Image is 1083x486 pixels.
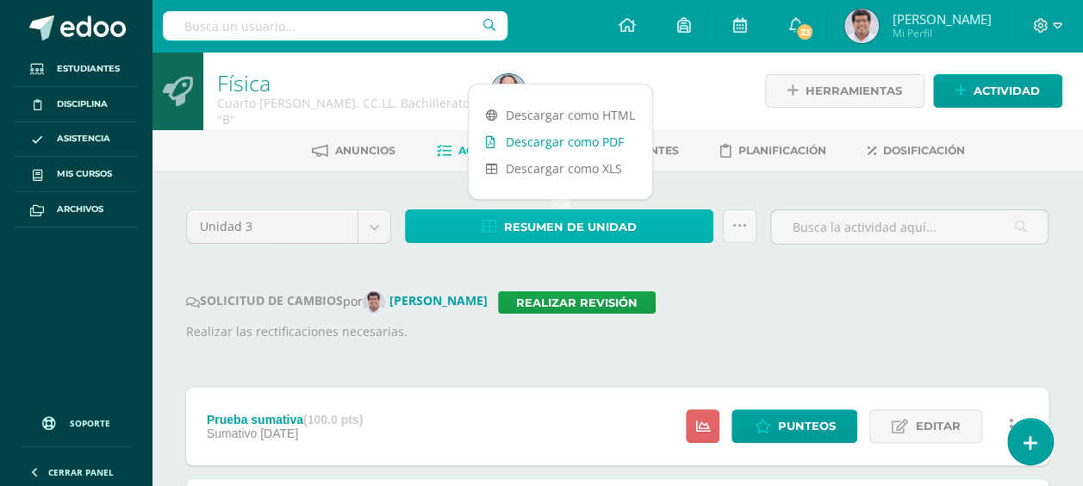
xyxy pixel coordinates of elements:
a: Descargar como XLS [469,155,652,182]
a: Física [217,68,271,97]
input: Busca la actividad aquí... [771,210,1048,244]
div: Prueba sumativa [207,413,363,427]
span: Asistencia [57,132,110,146]
span: Mis cursos [57,167,112,181]
span: Actividades [458,144,534,157]
img: 704bf62b5f4888b8706c21623bdacf21.png [363,291,385,314]
a: Realizar revisión [498,291,656,314]
a: Disciplina [14,87,138,122]
a: Actividad [933,74,1062,108]
strong: SOLICITUD DE CAMBIOS [186,292,343,308]
span: Unidad 3 [200,210,345,243]
span: Estudiantes [57,62,120,76]
span: Editar [915,410,960,442]
a: Asistencia [14,122,138,158]
div: por [186,291,1049,314]
span: Resumen de unidad [504,211,637,243]
span: Planificación [738,144,826,157]
h1: Física [217,71,470,95]
div: Cuarto Bach. CC.LL. Bachillerato 'B' [217,95,470,128]
a: Descargar como HTML [469,102,652,128]
p: Realizar las rectificaciones necesarias. [186,322,1049,341]
a: Soporte [21,400,131,442]
span: Mi Perfil [892,26,991,40]
a: [PERSON_NAME] [363,292,498,308]
span: [PERSON_NAME] [892,10,991,28]
span: Actividad [974,75,1040,107]
span: Soporte [70,417,110,429]
span: Archivos [57,202,103,216]
span: Sumativo [207,427,257,440]
a: Archivos [14,192,138,227]
a: Actividades [437,137,534,165]
a: Punteos [731,409,857,443]
a: Estudiantes [14,52,138,87]
img: 1444eb7d98bddbdb5647118808a2ffe0.png [491,74,526,109]
span: Herramientas [806,75,902,107]
a: Unidad 3 [187,210,390,243]
a: Planificación [720,137,826,165]
span: Anuncios [335,144,395,157]
span: 23 [795,22,814,41]
a: Dosificación [868,137,965,165]
span: [DATE] [260,427,298,440]
strong: (100.0 pts) [303,413,363,427]
img: f4fdcbb07cdf70817b6bca09634cd6d3.png [844,9,879,43]
span: Cerrar panel [48,466,114,478]
span: Dosificación [883,144,965,157]
strong: [PERSON_NAME] [389,292,488,308]
a: Descargar como PDF [469,128,652,155]
a: Anuncios [312,137,395,165]
span: Disciplina [57,97,108,111]
a: Herramientas [765,74,924,108]
a: Mis cursos [14,157,138,192]
span: Punteos [777,410,835,442]
input: Busca un usuario... [163,11,507,40]
a: Resumen de unidad [405,209,713,243]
